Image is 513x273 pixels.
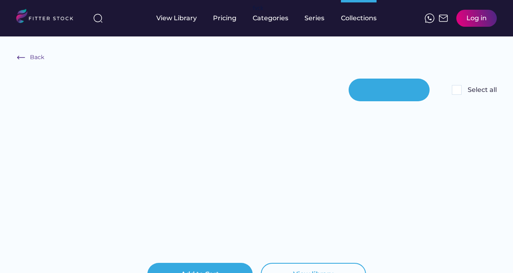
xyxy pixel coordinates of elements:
[341,14,377,23] div: Collections
[468,85,497,94] div: Select all
[213,14,236,23] div: Pricing
[466,14,487,23] div: Log in
[253,14,288,23] div: Categories
[304,14,325,23] div: Series
[438,13,448,23] img: Frame%2051.svg
[16,53,26,62] img: Frame%20%286%29.svg
[452,85,462,95] img: Rectangle%205126.svg
[16,9,80,26] img: LOGO.svg
[156,14,197,23] div: View Library
[30,53,44,62] div: Back
[93,13,103,23] img: search-normal%203.svg
[425,13,434,23] img: meteor-icons_whatsapp%20%281%29.svg
[253,4,263,12] div: fvck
